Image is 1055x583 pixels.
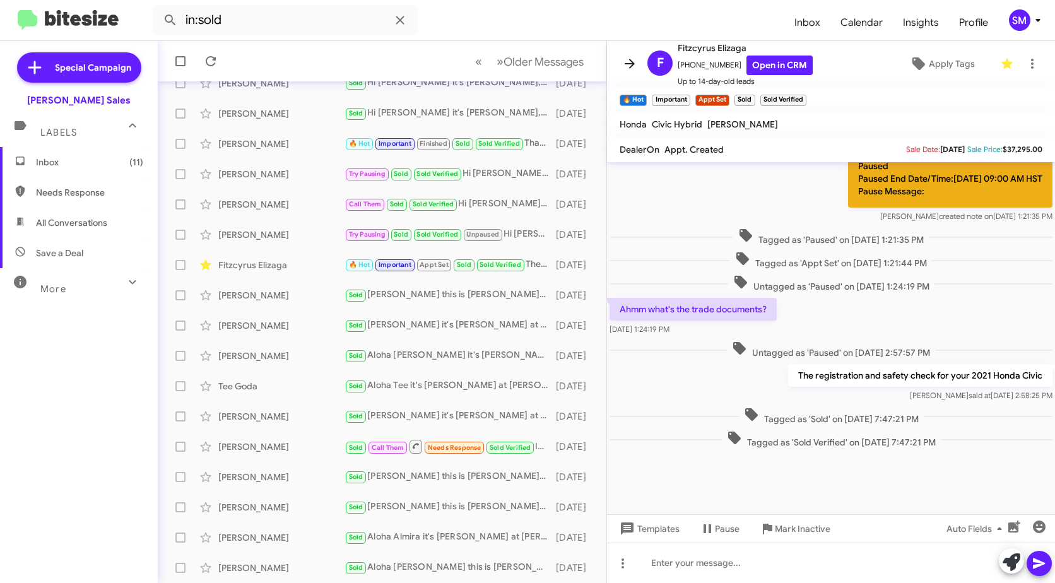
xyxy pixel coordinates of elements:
div: [PERSON_NAME] [218,228,345,241]
span: [PERSON_NAME] [DATE] 2:58:25 PM [910,391,1052,400]
span: Sold [349,109,363,117]
div: [DATE] [555,410,596,423]
div: [PERSON_NAME] [218,198,345,211]
div: [DATE] [555,319,596,332]
div: [PERSON_NAME] [218,289,345,302]
div: [DATE] [555,562,596,574]
span: [DATE] [940,144,965,154]
span: $37,295.00 [1003,144,1042,154]
span: Pause [715,517,740,540]
span: (11) [129,156,143,168]
button: Mark Inactive [750,517,840,540]
div: Aloha [PERSON_NAME] this is [PERSON_NAME], Manager at [PERSON_NAME]. Just wanted to follow up and... [345,560,555,575]
div: Thanks [PERSON_NAME], Right now we are finalizing transaction on my Purchase thank you [PERSON_NA... [345,136,555,151]
div: [PERSON_NAME] this is [PERSON_NAME], Manager at [PERSON_NAME]. I saw you connected with us about ... [345,500,555,514]
span: Inbox [36,156,143,168]
div: Hi [PERSON_NAME] it's [PERSON_NAME], Manager at [PERSON_NAME]. Thanks again for reaching out abou... [345,106,555,121]
span: Sold [457,261,471,269]
span: Templates [617,517,680,540]
span: Call Them [372,444,404,452]
span: 🔥 Hot [349,261,370,269]
div: [DATE] [555,107,596,120]
small: Sold Verified [760,95,806,106]
span: Sold [349,533,363,541]
span: All Conversations [36,216,107,229]
span: Sold [456,139,470,148]
span: 🔥 Hot [349,139,370,148]
div: Hi [PERSON_NAME]. We are here [DATE], busy with our [DATE] weekend sale going on. Would you like ... [345,167,555,181]
span: Try Pausing [349,170,386,178]
span: Apply Tags [929,52,975,75]
span: Sold [349,563,363,572]
div: [DATE] [555,471,596,483]
span: Needs Response [36,186,143,199]
div: [PERSON_NAME] [218,138,345,150]
span: Finished [420,139,447,148]
span: Tagged as 'Sold' on [DATE] 7:47:21 PM [739,407,924,425]
span: Important [379,261,411,269]
button: SM [998,9,1041,31]
span: Sold [349,321,363,329]
button: Previous [468,49,490,74]
input: Search [153,5,418,35]
span: [PERSON_NAME] [DATE] 1:21:35 PM [880,211,1052,221]
span: Sold [349,291,363,299]
span: Sold Verified [413,200,454,208]
span: Sold [349,351,363,360]
div: [PERSON_NAME] [218,440,345,453]
span: Sale Price: [967,144,1003,154]
div: [PERSON_NAME] this is [PERSON_NAME], Manager at [PERSON_NAME]. I saw you connected with us about ... [345,288,555,302]
div: [PERSON_NAME] [218,350,345,362]
div: Inbound Call [345,439,555,454]
span: said at [969,391,991,400]
a: Open in CRM [746,56,813,75]
div: [DATE] [555,228,596,241]
span: Unpaused [466,230,499,238]
span: Sold Verified [416,170,458,178]
span: Sold [349,412,363,420]
span: Sold [349,473,363,481]
span: F [657,53,664,73]
div: [DATE] [555,350,596,362]
p: Ahmm what's the trade documents? [610,298,777,321]
span: Sold [390,200,404,208]
span: created note on [939,211,993,221]
span: Sold [394,170,408,178]
div: [PERSON_NAME] [218,562,345,574]
div: [PERSON_NAME] it's [PERSON_NAME] at [PERSON_NAME] I just wanted to follow up briefly to thank you... [345,409,555,423]
span: Labels [40,127,77,138]
span: « [475,54,482,69]
div: [PERSON_NAME] [218,77,345,90]
a: Insights [893,4,949,41]
div: Aloha Tee it's [PERSON_NAME] at [PERSON_NAME]. Can I get you any more info on the Accord Sedan or... [345,379,555,393]
a: Profile [949,4,998,41]
div: [DATE] [555,531,596,544]
div: Hi [PERSON_NAME] it's [PERSON_NAME] at [PERSON_NAME]. We’re celebrating [DATE] with huge discount... [345,197,555,211]
button: Apply Tags [889,52,994,75]
span: Untagged as 'Paused' on [DATE] 1:24:19 PM [728,274,934,293]
div: [PERSON_NAME] [218,501,345,514]
div: Aloha [PERSON_NAME] it's [PERSON_NAME] at [PERSON_NAME]. Can I get you any more info on the Cr-V ... [345,348,555,363]
div: [DATE] [555,77,596,90]
span: Appt Set [420,261,449,269]
span: Sale Date: [906,144,940,154]
div: [PERSON_NAME] [218,410,345,423]
p: Paused Paused End Date/Time:[DATE] 09:00 AM HST Pause Message: [848,150,1052,208]
span: Up to 14-day-old leads [678,75,813,88]
small: Important [652,95,690,106]
a: Calendar [830,4,893,41]
div: [DATE] [555,168,596,180]
div: [PERSON_NAME] [218,531,345,544]
span: [PHONE_NUMBER] [678,56,813,75]
span: DealerOn [620,144,659,155]
span: Sold [349,444,363,452]
span: Sold Verified [480,261,521,269]
div: [DATE] [555,380,596,392]
div: [PERSON_NAME] [218,319,345,332]
div: [PERSON_NAME] [218,168,345,180]
span: Important [379,139,411,148]
span: Tagged as 'Appt Set' on [DATE] 1:21:44 PM [730,251,932,269]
